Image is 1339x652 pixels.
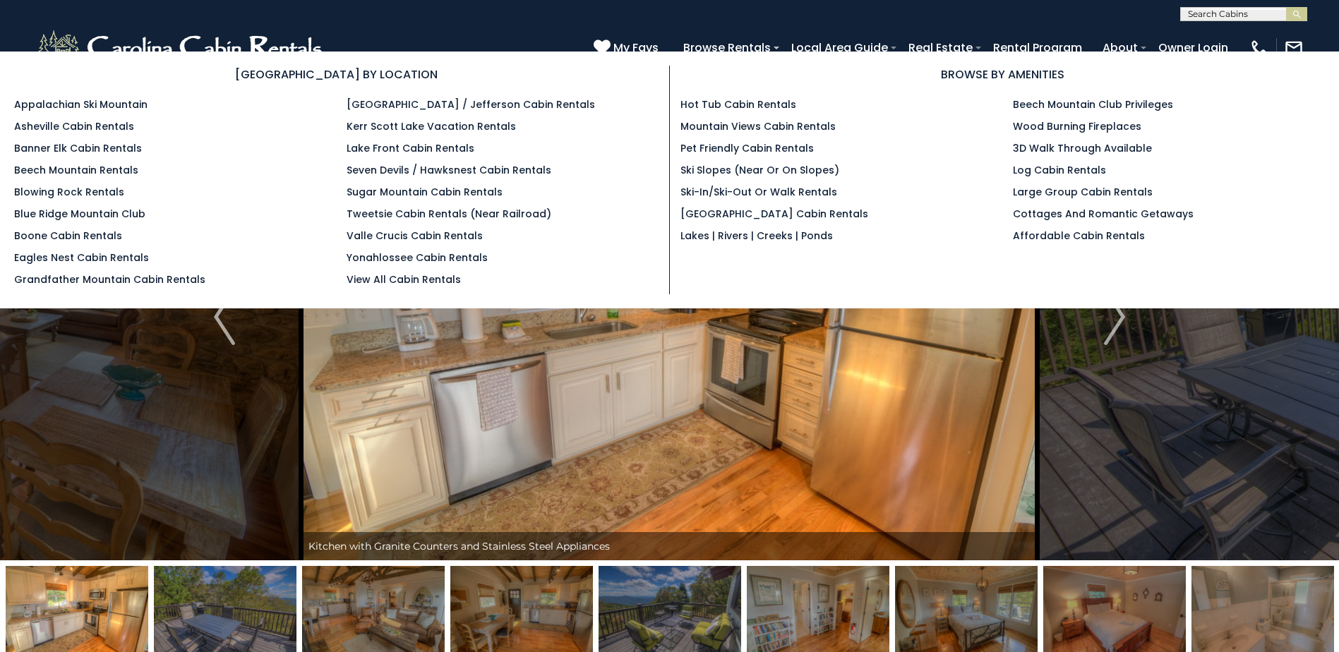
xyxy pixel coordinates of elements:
[1013,163,1106,177] a: Log Cabin Rentals
[680,163,839,177] a: Ski Slopes (Near or On Slopes)
[1013,119,1141,133] a: Wood Burning Fireplaces
[680,207,868,221] a: [GEOGRAPHIC_DATA] Cabin Rentals
[347,163,551,177] a: Seven Devils / Hawksnest Cabin Rentals
[1013,97,1173,111] a: Beech Mountain Club Privileges
[680,185,837,199] a: Ski-in/Ski-Out or Walk Rentals
[14,272,205,286] a: Grandfather Mountain Cabin Rentals
[35,27,328,69] img: White-1-2.png
[14,163,138,177] a: Beech Mountain Rentals
[1013,229,1145,243] a: Affordable Cabin Rentals
[901,35,980,60] a: Real Estate
[680,119,836,133] a: Mountain Views Cabin Rentals
[680,141,814,155] a: Pet Friendly Cabin Rentals
[1249,38,1269,58] img: phone-regular-white.png
[347,141,474,155] a: Lake Front Cabin Rentals
[347,272,461,286] a: View All Cabin Rentals
[347,185,503,199] a: Sugar Mountain Cabin Rentals
[676,35,778,60] a: Browse Rentals
[1013,141,1152,155] a: 3D Walk Through Available
[14,119,134,133] a: Asheville Cabin Rentals
[594,39,662,57] a: My Favs
[14,250,149,265] a: Eagles Nest Cabin Rentals
[680,229,833,243] a: Lakes | Rivers | Creeks | Ponds
[14,97,148,111] a: Appalachian Ski Mountain
[1095,35,1145,60] a: About
[1104,289,1125,345] img: arrow
[986,35,1089,60] a: Rental Program
[1151,35,1235,60] a: Owner Login
[1013,185,1153,199] a: Large Group Cabin Rentals
[14,66,659,83] h3: [GEOGRAPHIC_DATA] BY LOCATION
[347,229,483,243] a: Valle Crucis Cabin Rentals
[14,207,145,221] a: Blue Ridge Mountain Club
[1013,207,1194,221] a: Cottages and Romantic Getaways
[680,97,796,111] a: Hot Tub Cabin Rentals
[347,250,488,265] a: Yonahlossee Cabin Rentals
[14,141,142,155] a: Banner Elk Cabin Rentals
[347,97,595,111] a: [GEOGRAPHIC_DATA] / Jefferson Cabin Rentals
[148,73,301,560] button: Previous
[347,207,551,221] a: Tweetsie Cabin Rentals (Near Railroad)
[301,532,1038,560] div: Kitchen with Granite Counters and Stainless Steel Appliances
[613,39,659,56] span: My Favs
[1038,73,1191,560] button: Next
[347,119,516,133] a: Kerr Scott Lake Vacation Rentals
[214,289,235,345] img: arrow
[14,229,122,243] a: Boone Cabin Rentals
[680,66,1326,83] h3: BROWSE BY AMENITIES
[14,185,124,199] a: Blowing Rock Rentals
[784,35,895,60] a: Local Area Guide
[1284,38,1304,58] img: mail-regular-white.png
